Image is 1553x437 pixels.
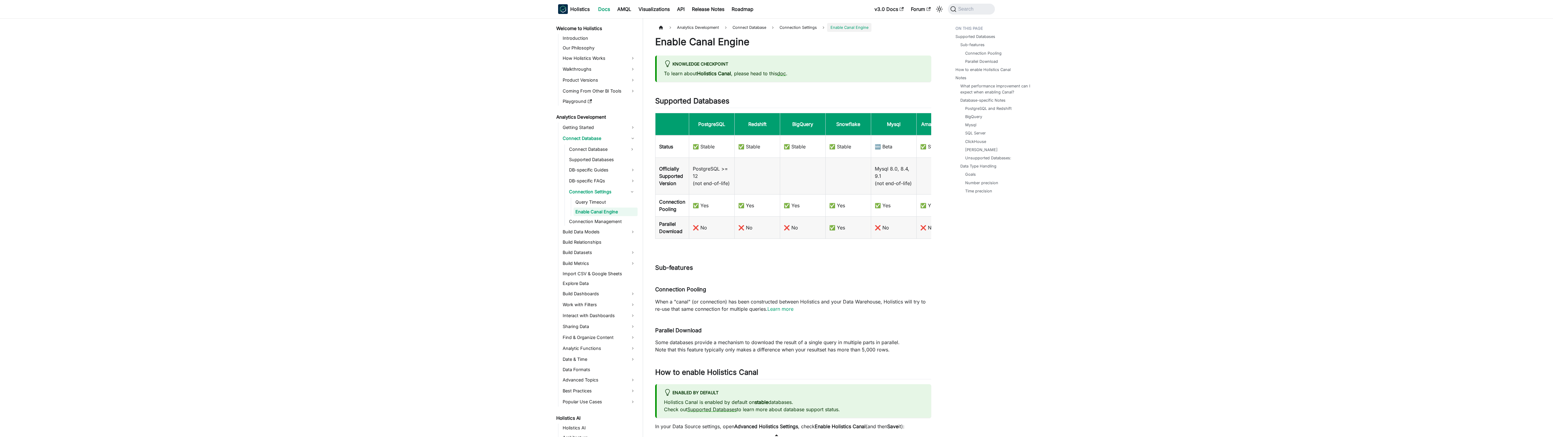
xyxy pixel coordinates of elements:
[664,389,924,397] div: Enabled by default
[558,4,590,14] a: HolisticsHolisticsHolistics
[561,64,638,74] a: Walkthroughs
[558,4,568,14] img: Holistics
[655,286,931,293] h4: Connection Pooling
[659,221,682,234] b: Parallel Download
[871,158,917,195] td: Mysql 8.0, 8.4, 9.1 (not end-of-life)
[697,70,731,76] strong: Holistics Canal
[917,135,962,158] td: ✅ Stable
[871,4,907,14] a: v3.0 Docs
[780,25,817,30] span: Connection Settings
[826,195,871,217] td: ✅ Yes
[659,144,673,150] b: Status
[815,423,866,429] strong: Enable Holistics Canal
[689,158,735,195] td: PostgreSQL >= 12 (not end-of-life)
[595,4,614,14] a: Docs
[735,135,780,158] td: ✅ Stable
[907,4,934,14] a: Forum
[561,259,638,268] a: Build Metrics
[728,4,757,14] a: Roadmap
[561,322,638,331] a: Sharing Data
[655,264,931,272] h3: Sub-features
[552,18,643,437] nav: Docs sidebar
[567,187,627,197] a: Connection Settings
[570,5,590,13] b: Holistics
[689,217,735,239] td: ❌ No
[561,397,638,407] a: Popular Use Cases
[635,4,673,14] a: Visualizations
[561,227,638,237] a: Build Data Models
[734,423,798,429] strong: Advanced Holistics Settings
[917,195,962,217] td: ✅ Yes
[655,423,931,430] p: In your Data Source settings, open , check (and then it):
[655,23,667,32] a: Home page
[948,4,995,15] button: Search (Command+K)
[561,289,638,299] a: Build Dashboards
[965,155,1011,161] a: Unsupported Databases:
[561,97,638,106] a: Playground
[960,163,996,169] a: Data Type Handling
[655,339,931,353] p: Some databases provide a mechanism to download the result of a single query in multiple parts in ...
[567,165,638,175] a: DB-specific Guides
[965,122,976,128] a: Mysql
[554,414,638,422] a: Holistics AI
[965,130,986,136] a: SQL Server
[655,327,931,334] h4: Parallel Download
[627,144,638,154] button: Expand sidebar category 'Connect Database'
[960,83,1031,95] a: What performance improvement can I expect when enabling Canal?
[627,187,638,197] button: Collapse sidebar category 'Connection Settings'
[777,70,786,76] a: doc
[561,248,638,257] a: Build Datasets
[561,365,638,374] a: Data Formats
[664,70,924,77] p: To learn about , please head to this .
[871,113,917,136] th: Mysql
[567,176,638,186] a: DB-specific FAQs
[956,6,977,12] span: Search
[561,86,638,96] a: Coming From Other BI Tools
[965,147,998,153] a: [PERSON_NAME]
[561,75,638,85] a: Product Versions
[561,375,638,385] a: Advanced Topics
[917,217,962,239] td: ❌ No
[567,155,638,164] a: Supported Databases
[554,24,638,33] a: Welcome to Holistics
[735,113,780,136] th: Redshift
[780,113,826,136] th: BigQuery
[960,42,985,48] a: Sub-features
[688,4,728,14] a: Release Notes
[960,97,1006,103] a: Database-specific Notes
[614,4,635,14] a: AMQL
[674,23,722,32] span: Analytics Development
[755,399,768,405] strong: stable
[955,34,995,39] a: Supported Databases
[735,217,780,239] td: ❌ No
[871,135,917,158] td: ️🆕 Beta
[574,198,638,206] a: Query Timeout
[965,59,998,64] a: Parallel Download
[567,217,638,226] a: Connection Management
[561,333,638,342] a: Find & Organize Content
[561,238,638,246] a: Build Relationships
[655,23,931,32] nav: Breadcrumbs
[655,97,931,108] h2: Supported Databases
[780,135,826,158] td: ✅ Stable
[561,344,638,353] a: Analytic Functions
[826,217,871,239] td: ✅ Yes
[887,423,898,429] strong: Save
[917,113,962,136] th: Amazon Athena
[659,166,683,186] b: Officially Supported Version
[965,114,982,120] a: BigQuery
[554,113,638,121] a: Analytics Development
[776,23,820,32] a: Connection Settings
[871,195,917,217] td: ✅ Yes
[561,34,638,42] a: Introduction
[767,306,793,312] a: Learn more
[965,188,992,194] a: Time precision
[561,44,638,52] a: Our Philosophy
[574,208,638,216] a: Enable Canal Engine
[567,144,627,154] a: Connect Database
[729,23,769,32] span: Connect Database
[561,424,638,432] a: Holistics AI
[871,217,917,239] td: ❌ No
[955,67,1011,73] a: How to enable Holistics Canal
[780,217,826,239] td: ❌ No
